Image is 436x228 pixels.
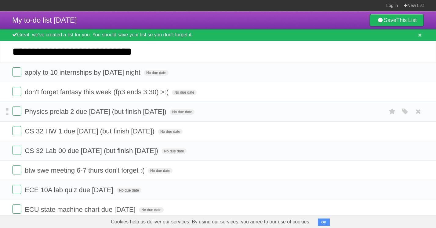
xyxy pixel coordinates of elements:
[25,127,156,135] span: CS 32 HW 1 due [DATE] (but finish [DATE])
[12,107,21,116] label: Done
[12,16,77,24] span: My to-do list [DATE]
[25,147,160,155] span: CS 32 Lab 00 due [DATE] (but finish [DATE])
[12,204,21,214] label: Done
[162,148,186,154] span: No due date
[12,87,21,96] label: Done
[12,165,21,174] label: Done
[318,219,330,226] button: OK
[396,17,417,23] b: This List
[158,129,183,134] span: No due date
[144,70,169,76] span: No due date
[117,188,141,193] span: No due date
[12,67,21,77] label: Done
[170,109,194,115] span: No due date
[148,168,173,174] span: No due date
[105,216,317,228] span: Cookies help us deliver our services. By using our services, you agree to our use of cookies.
[172,90,197,95] span: No due date
[12,185,21,194] label: Done
[25,88,170,96] span: don't forget fantasy this week (fp3 ends 3:30) >:(
[25,166,146,174] span: btw swe meeting 6-7 thurs don't forget :(
[25,206,137,213] span: ECU state machine chart due [DATE]
[12,126,21,135] label: Done
[12,146,21,155] label: Done
[25,108,168,115] span: Physics prelab 2 due [DATE] (but finish [DATE])
[25,186,114,194] span: ECE 10A lab quiz due [DATE]
[25,69,142,76] span: apply to 10 internships by [DATE] night
[139,207,164,213] span: No due date
[370,14,424,26] a: SaveThis List
[387,107,398,117] label: Star task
